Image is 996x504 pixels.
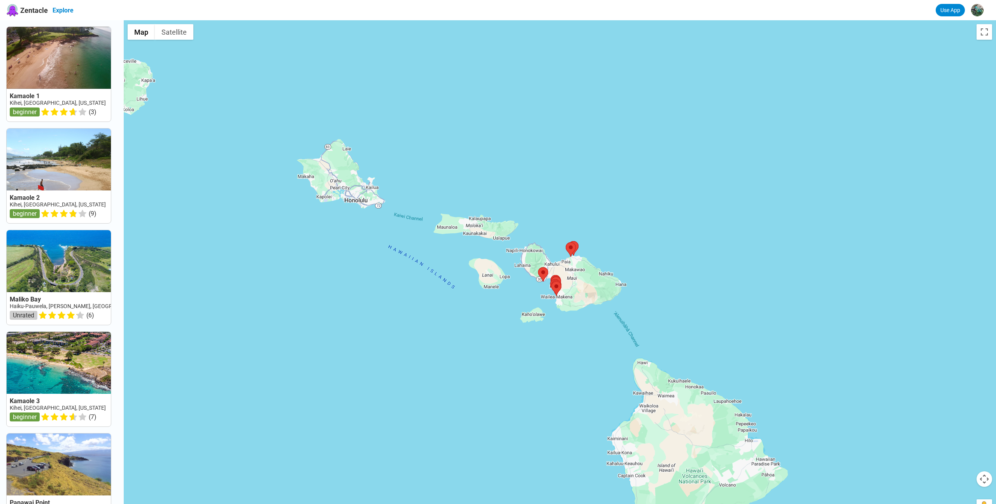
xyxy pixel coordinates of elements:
[6,4,48,16] a: Zentacle logoZentacle
[968,1,990,19] button: William Surles
[10,405,106,411] a: Kihei, [GEOGRAPHIC_DATA], [US_STATE]
[977,471,992,487] button: Map camera controls
[971,4,984,16] img: William Surles
[155,24,193,40] button: Show satellite imagery
[977,24,992,40] button: Toggle fullscreen view
[10,201,106,208] a: Kihei, [GEOGRAPHIC_DATA], [US_STATE]
[53,7,74,14] a: Explore
[20,6,48,14] span: Zentacle
[10,100,106,106] a: Kihei, [GEOGRAPHIC_DATA], [US_STATE]
[936,4,965,16] a: Use App
[6,4,19,16] img: Zentacle logo
[128,24,155,40] button: Show street map
[10,303,145,309] a: Haiku-Pauwela, [PERSON_NAME], [GEOGRAPHIC_DATA]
